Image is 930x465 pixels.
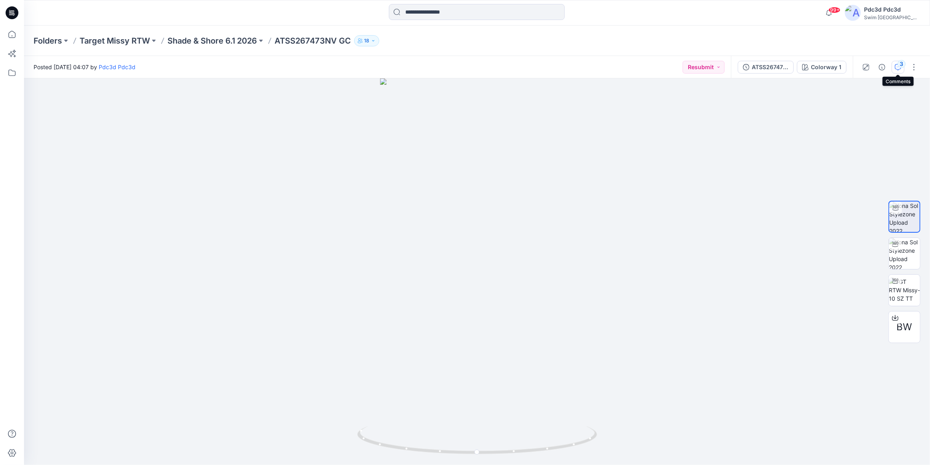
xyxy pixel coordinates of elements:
[797,61,846,74] button: Colorway 1
[34,35,62,46] a: Folders
[889,238,920,269] img: Kona Sol Stylezone Upload 2022
[898,60,906,68] div: 3
[99,64,135,70] a: Pdc3d Pdc3d
[845,5,861,21] img: avatar
[354,35,379,46] button: 18
[864,5,920,14] div: Pdc3d Pdc3d
[34,63,135,71] span: Posted [DATE] 04:07 by
[864,14,920,20] div: Swim [GEOGRAPHIC_DATA]
[275,35,351,46] p: ATSS267473NV GC
[364,36,369,45] p: 18
[167,35,257,46] a: Shade & Shore 6.1 2026
[892,61,904,74] button: 3
[828,7,840,13] span: 99+
[738,61,794,74] button: ATSS267473NV GC
[897,320,912,334] span: BW
[811,63,841,72] div: Colorway 1
[889,202,920,232] img: Kona Sol Stylezone Upload 2022
[876,61,888,74] button: Details
[80,35,150,46] a: Target Missy RTW
[752,63,789,72] div: ATSS267473NV GC
[889,277,920,303] img: TGT RTW Missy-10 SZ TT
